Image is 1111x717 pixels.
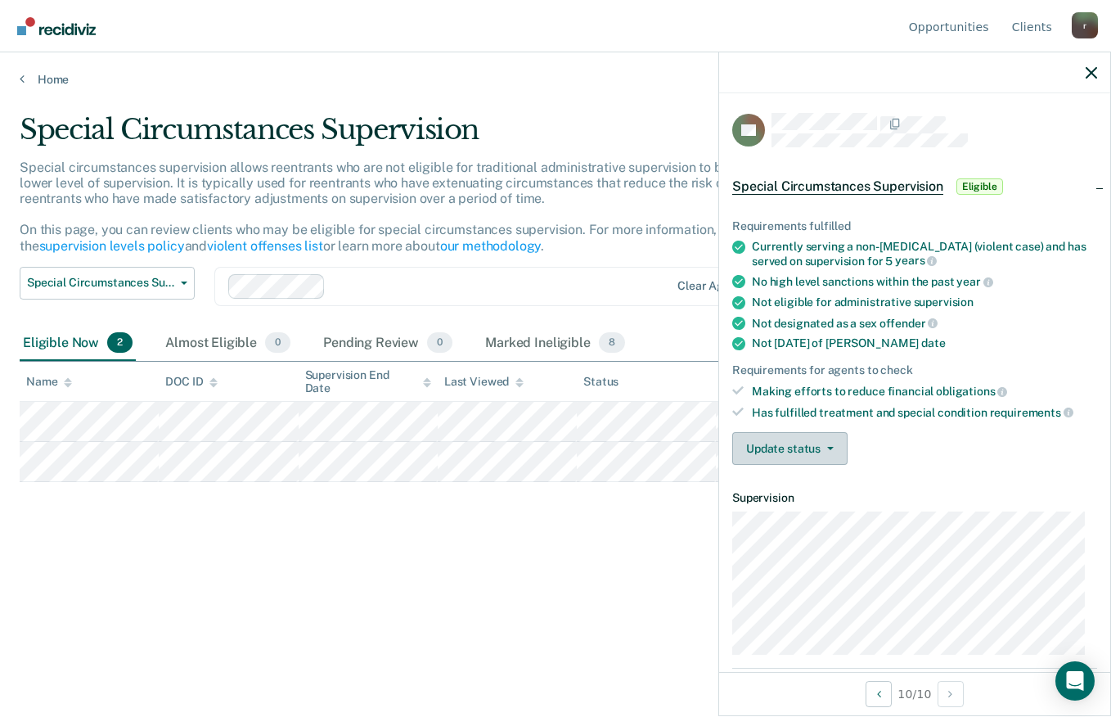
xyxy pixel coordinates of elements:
span: years [895,254,937,267]
span: year [956,275,992,288]
div: Status [583,375,618,389]
span: Special Circumstances Supervision [732,178,943,195]
div: r [1072,12,1098,38]
div: Last Viewed [444,375,524,389]
div: Name [26,375,72,389]
div: Not eligible for administrative [752,295,1097,309]
span: requirements [990,406,1073,419]
button: Profile dropdown button [1072,12,1098,38]
div: Marked Ineligible [482,326,628,362]
img: Recidiviz [17,17,96,35]
span: offender [879,317,938,330]
div: Open Intercom Messenger [1055,661,1095,701]
div: Currently serving a non-[MEDICAL_DATA] (violent case) and has served on supervision for 5 [752,240,1097,268]
p: Special circumstances supervision allows reentrants who are not eligible for traditional administ... [20,160,823,254]
div: Has fulfilled treatment and special condition [752,405,1097,420]
span: Eligible [956,178,1003,195]
span: 0 [427,332,452,354]
div: Not [DATE] of [PERSON_NAME] [752,336,1097,350]
div: Requirements for agents to check [732,363,1097,377]
div: Almost Eligible [162,326,294,362]
span: date [921,336,945,349]
a: supervision levels policy [39,238,185,254]
button: Next Opportunity [938,681,964,707]
span: 2 [107,332,133,354]
a: Home [20,72,1091,87]
span: Special Circumstances Supervision [27,276,174,290]
span: supervision [914,295,974,309]
dt: Supervision [732,491,1097,505]
div: Supervision End Date [305,368,431,396]
span: obligations [936,385,1007,398]
div: Pending Review [320,326,456,362]
a: our methodology [440,238,542,254]
div: DOC ID [165,375,218,389]
a: violent offenses list [207,238,323,254]
div: Requirements fulfilled [732,219,1097,233]
div: Clear agents [677,279,747,293]
div: No high level sanctions within the past [752,274,1097,289]
div: Eligible Now [20,326,136,362]
div: 10 / 10 [719,672,1110,715]
span: 8 [599,332,625,354]
div: Not designated as a sex [752,316,1097,331]
div: Special Circumstances Supervision [20,113,853,160]
div: Special Circumstances SupervisionEligible [719,160,1110,213]
button: Update status [732,432,848,465]
div: Making efforts to reduce financial [752,384,1097,399]
span: 0 [265,332,290,354]
button: Previous Opportunity [866,681,892,707]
